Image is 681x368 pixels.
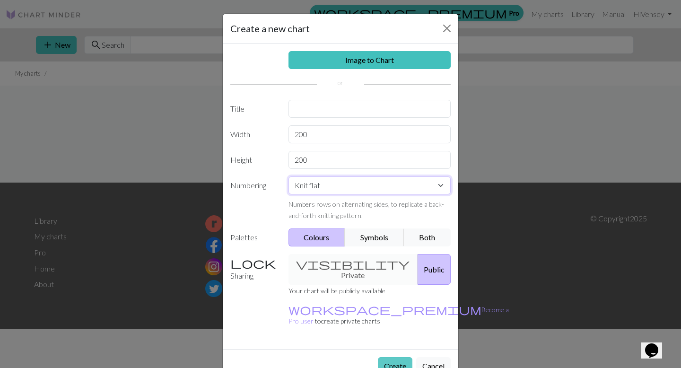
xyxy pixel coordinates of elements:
label: Sharing [225,254,283,285]
button: Close [439,21,454,36]
small: to create private charts [288,306,509,325]
h5: Create a new chart [230,21,310,35]
button: Public [418,254,451,285]
button: Colours [288,228,346,246]
a: Image to Chart [288,51,451,69]
label: Title [225,100,283,118]
small: Numbers rows on alternating sides, to replicate a back-and-forth knitting pattern. [288,200,444,219]
label: Height [225,151,283,169]
a: Become a Pro user [288,306,509,325]
iframe: chat widget [641,330,672,359]
label: Numbering [225,176,283,221]
span: workspace_premium [288,303,481,316]
small: Your chart will be publicly available [288,287,385,295]
label: Palettes [225,228,283,246]
label: Width [225,125,283,143]
button: Both [404,228,451,246]
button: Symbols [345,228,404,246]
